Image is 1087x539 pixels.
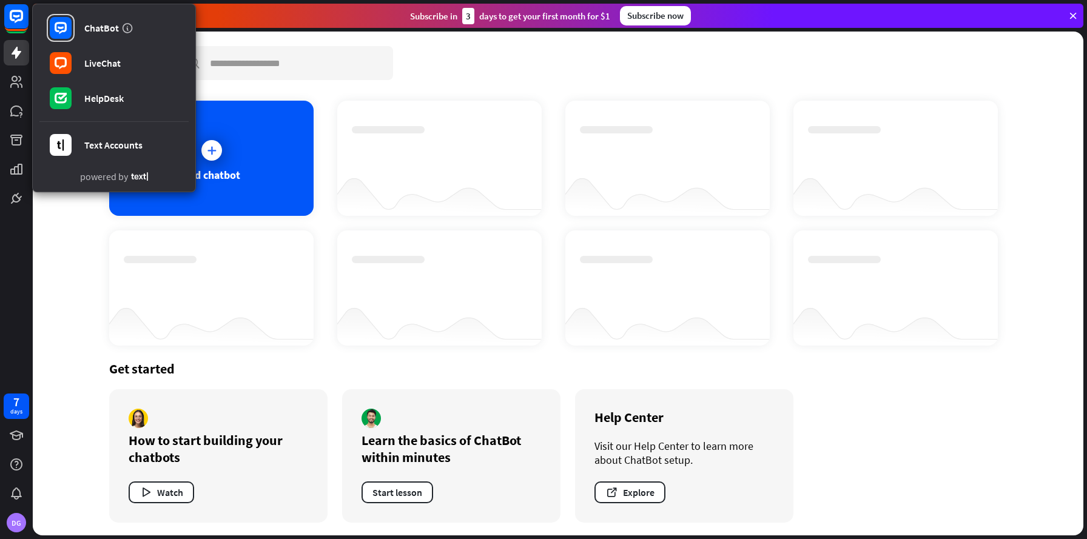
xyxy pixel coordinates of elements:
button: Watch [129,481,194,503]
div: Learn the basics of ChatBot within minutes [362,432,541,466]
div: How to start building your chatbots [129,432,308,466]
button: Start lesson [362,481,433,503]
div: Subscribe now [620,6,691,25]
img: author [129,409,148,428]
img: author [362,409,381,428]
div: DG [7,513,26,532]
div: Help Center [594,409,774,426]
button: Open LiveChat chat widget [10,5,46,41]
div: Visit our Help Center to learn more about ChatBot setup. [594,439,774,467]
div: Subscribe in days to get your first month for $1 [410,8,610,24]
div: Get started [109,360,1007,377]
button: Explore [594,481,665,503]
div: 7 [13,397,19,407]
a: 7 days [4,393,29,419]
div: Add chatbot [183,168,240,182]
div: 3 [462,8,474,24]
div: days [10,407,22,416]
